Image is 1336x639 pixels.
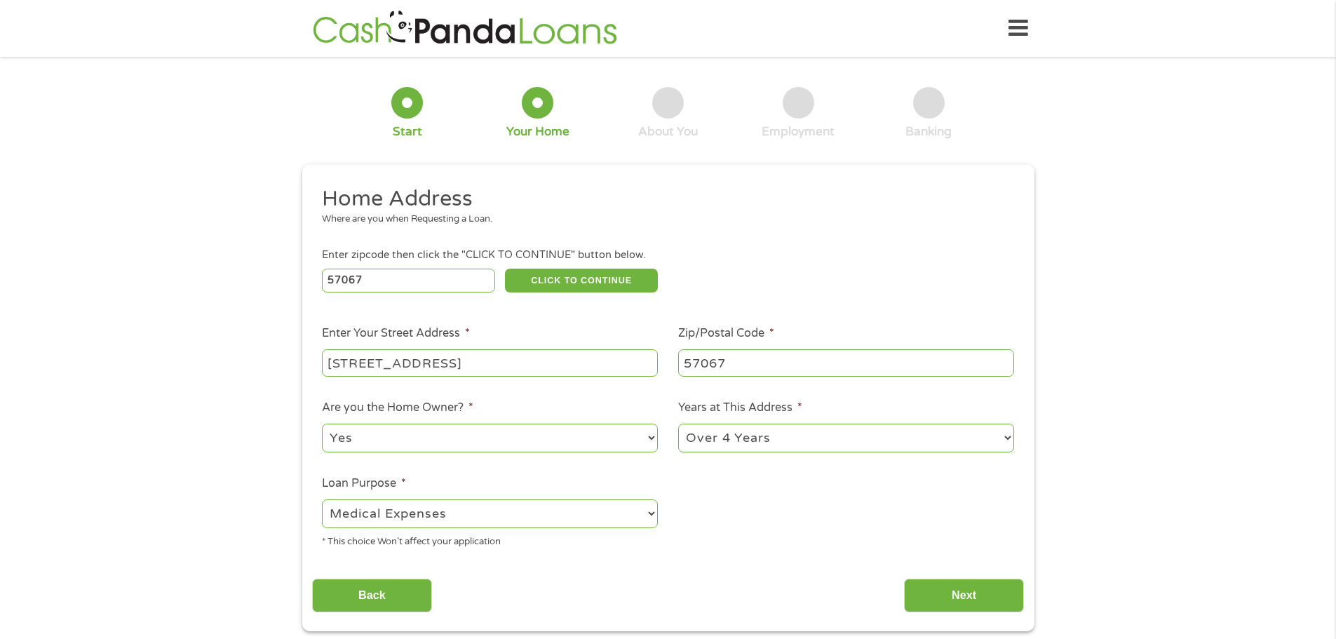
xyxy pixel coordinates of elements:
div: Start [393,124,422,140]
img: GetLoanNow Logo [309,8,621,48]
div: Enter zipcode then click the "CLICK TO CONTINUE" button below. [322,248,1013,263]
label: Zip/Postal Code [678,326,774,341]
div: Banking [905,124,952,140]
button: CLICK TO CONTINUE [505,269,658,292]
label: Are you the Home Owner? [322,401,473,415]
input: Next [904,579,1024,613]
div: Where are you when Requesting a Loan. [322,213,1004,227]
label: Years at This Address [678,401,802,415]
input: Enter Zipcode (e.g 01510) [322,269,495,292]
div: About You [638,124,698,140]
label: Loan Purpose [322,476,406,491]
input: 1 Main Street [322,349,658,376]
h2: Home Address [322,185,1004,213]
div: * This choice Won’t affect your application [322,530,658,549]
div: Your Home [506,124,569,140]
div: Employment [762,124,835,140]
input: Back [312,579,432,613]
label: Enter Your Street Address [322,326,470,341]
